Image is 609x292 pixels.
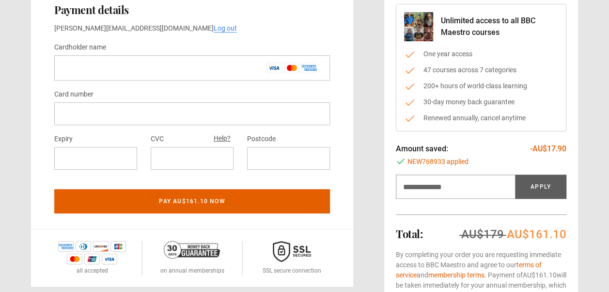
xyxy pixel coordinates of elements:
[441,15,558,38] p: Unlimited access to all BBC Maestro courses
[404,65,558,75] li: 47 courses across 7 categories
[151,133,164,145] label: CVC
[160,266,224,275] p: on annual memberships
[54,4,330,16] h2: Payment details
[62,154,129,163] iframe: Secure expiration date input frame
[164,241,220,259] img: 30-day-money-back-guarantee-c866a5dd536ff72a469b.png
[404,97,558,107] li: 30-day money back guarantee
[214,24,237,32] a: Log out
[93,241,109,252] img: discover
[523,271,557,279] span: AU$161.10
[263,266,321,275] p: SSL secure connection
[404,113,558,123] li: Renewed annually, cancel anytime
[407,157,468,167] span: NEW768933 applied
[76,241,91,252] img: diners
[67,254,82,264] img: mastercard
[404,49,558,59] li: One year access
[54,42,106,53] label: Cardholder name
[428,271,484,279] a: membership terms
[58,241,74,252] img: amex
[507,227,566,241] span: AU$161.10
[54,23,330,33] p: [PERSON_NAME][EMAIL_ADDRESS][DOMAIN_NAME]
[158,154,226,163] iframe: Secure CVC input frame
[62,109,322,118] iframe: Secure card number input frame
[404,81,558,91] li: 200+ hours of world-class learning
[247,133,276,145] label: Postcode
[102,254,117,264] img: visa
[54,189,330,213] button: Pay AU$161.10 now
[515,175,566,199] button: Apply
[255,154,322,163] iframe: Secure postal code input frame
[54,133,73,145] label: Expiry
[211,132,234,145] button: Help?
[396,143,448,155] p: Amount saved:
[54,89,94,100] label: Card number
[77,266,108,275] p: all accepted
[461,227,504,241] span: AU$179
[530,143,566,155] p: -AU$17.90
[84,254,100,264] img: unionpay
[110,241,126,252] img: jcb
[396,228,422,240] h2: Total:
